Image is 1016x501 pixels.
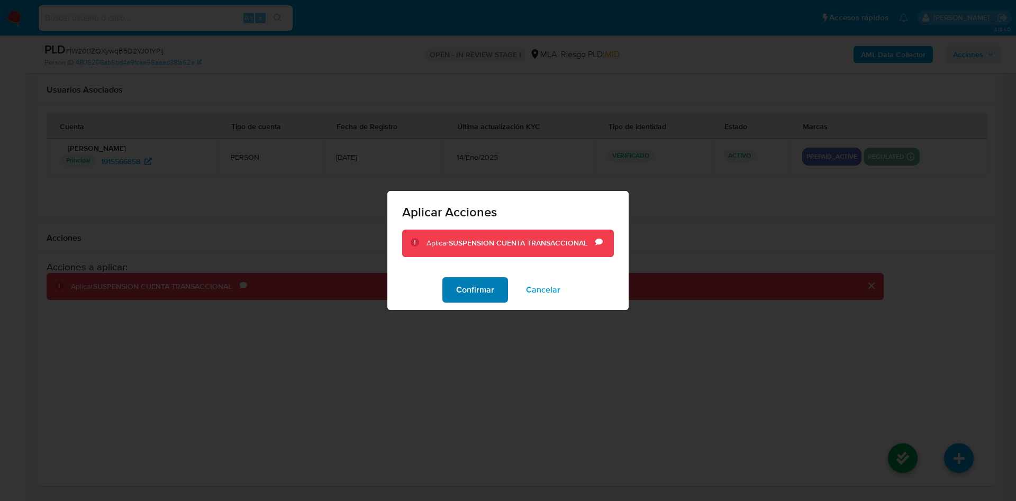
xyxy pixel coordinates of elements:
[442,277,508,303] button: Confirmar
[526,278,560,302] span: Cancelar
[512,277,574,303] button: Cancelar
[427,238,595,249] div: Aplicar
[402,206,614,218] span: Aplicar Acciones
[449,238,587,248] b: SUSPENSION CUENTA TRANSACCIONAL
[456,278,494,302] span: Confirmar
